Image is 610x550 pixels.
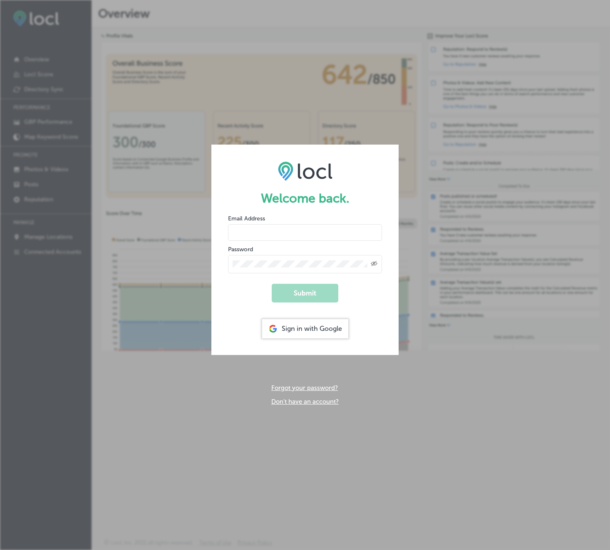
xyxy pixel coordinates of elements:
[272,284,338,302] button: Submit
[228,215,265,222] label: Email Address
[228,191,382,206] h1: Welcome back.
[278,161,332,180] img: LOCL logo
[228,246,253,253] label: Password
[271,398,339,405] a: Don't have an account?
[371,260,377,268] span: Toggle password visibility
[262,319,348,338] div: Sign in with Google
[271,384,338,392] a: Forgot your password?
